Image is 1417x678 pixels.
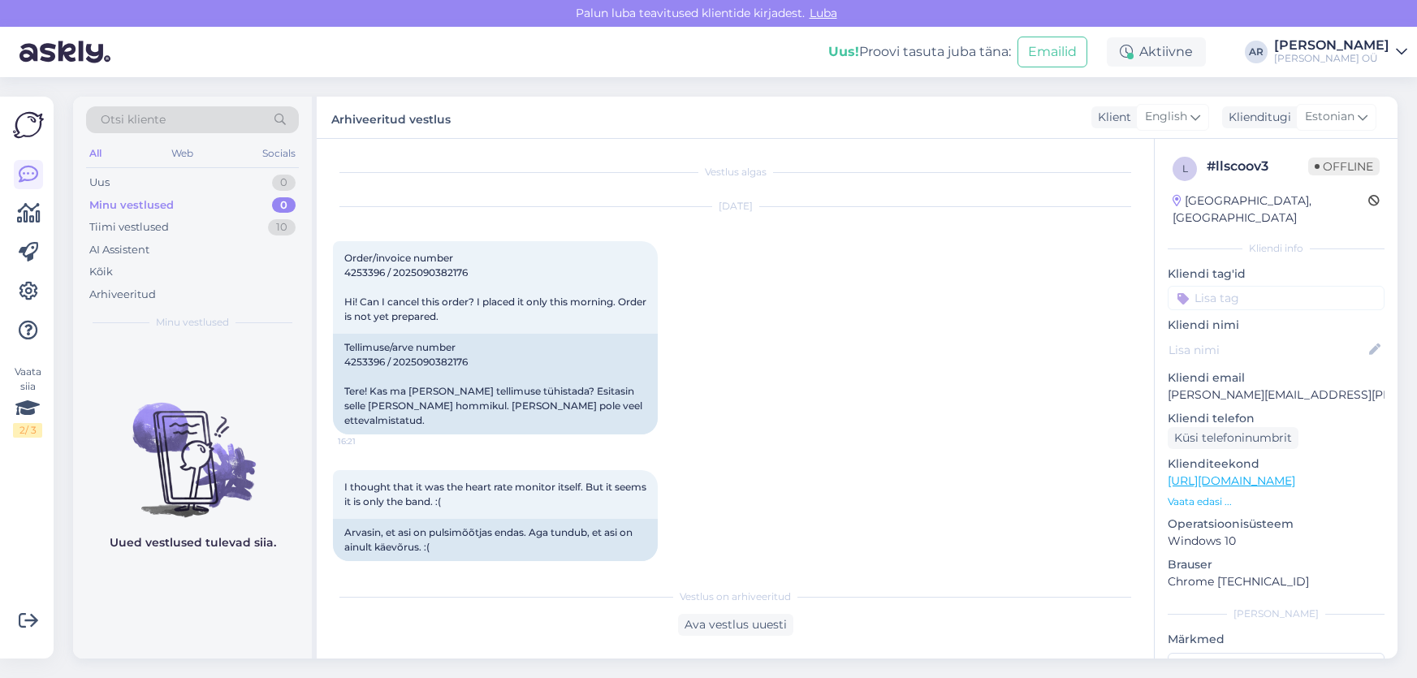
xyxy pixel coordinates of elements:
span: Order/invoice number 4253396 / 2025090382176 Hi! Can I cancel this order? I placed it only this m... [344,252,649,322]
div: Ava vestlus uuesti [678,614,793,636]
div: [PERSON_NAME] [1274,39,1389,52]
p: Kliendi email [1168,369,1385,387]
div: [GEOGRAPHIC_DATA], [GEOGRAPHIC_DATA] [1173,192,1368,227]
div: Tiimi vestlused [89,219,169,235]
div: 10 [268,219,296,235]
span: Vestlus on arhiveeritud [680,589,791,604]
div: [DATE] [333,199,1138,214]
div: Web [168,143,197,164]
div: Küsi telefoninumbrit [1168,427,1298,449]
span: English [1145,108,1187,126]
div: Kõik [89,264,113,280]
p: Kliendi nimi [1168,317,1385,334]
img: Askly Logo [13,110,44,140]
p: Kliendi telefon [1168,410,1385,427]
p: Chrome [TECHNICAL_ID] [1168,573,1385,590]
div: Tellimuse/arve number 4253396 / 2025090382176 Tere! Kas ma [PERSON_NAME] tellimuse tühistada? Esi... [333,334,658,434]
p: [PERSON_NAME][EMAIL_ADDRESS][PERSON_NAME][DOMAIN_NAME] [1168,387,1385,404]
div: Klienditugi [1222,109,1291,126]
p: Märkmed [1168,631,1385,648]
div: 2 / 3 [13,423,42,438]
div: Klient [1091,109,1131,126]
input: Lisa tag [1168,286,1385,310]
div: AR [1245,41,1268,63]
input: Lisa nimi [1169,341,1366,359]
div: # llscoov3 [1207,157,1308,176]
span: Minu vestlused [156,315,229,330]
div: Socials [259,143,299,164]
p: Operatsioonisüsteem [1168,516,1385,533]
div: Arvasin, et asi on pulsimõõtjas endas. Aga tundub, et asi on ainult käevõrus. :( [333,519,658,561]
p: Windows 10 [1168,533,1385,550]
p: Brauser [1168,556,1385,573]
a: [PERSON_NAME][PERSON_NAME] OÜ [1274,39,1407,65]
p: Uued vestlused tulevad siia. [110,534,276,551]
div: Vaata siia [13,365,42,438]
span: Offline [1308,158,1380,175]
span: Estonian [1305,108,1354,126]
div: Arhiveeritud [89,287,156,303]
div: 0 [272,197,296,214]
div: Kliendi info [1168,241,1385,256]
div: Vestlus algas [333,165,1138,179]
img: No chats [73,374,312,520]
p: Kliendi tag'id [1168,266,1385,283]
span: 16:21 [338,435,399,447]
label: Arhiveeritud vestlus [331,106,451,128]
div: [PERSON_NAME] [1168,607,1385,621]
p: Klienditeekond [1168,456,1385,473]
span: 16:22 [338,562,399,574]
b: Uus! [828,44,859,59]
p: Vaata edasi ... [1168,494,1385,509]
span: l [1182,162,1188,175]
div: Minu vestlused [89,197,174,214]
div: AI Assistent [89,242,149,258]
span: Otsi kliente [101,111,166,128]
div: [PERSON_NAME] OÜ [1274,52,1389,65]
div: All [86,143,105,164]
div: 0 [272,175,296,191]
button: Emailid [1017,37,1087,67]
a: [URL][DOMAIN_NAME] [1168,473,1295,488]
span: I thought that it was the heart rate monitor itself. But it seems it is only the band. :( [344,481,649,507]
div: Uus [89,175,110,191]
span: Luba [805,6,842,20]
div: Aktiivne [1107,37,1206,67]
div: Proovi tasuta juba täna: [828,42,1011,62]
